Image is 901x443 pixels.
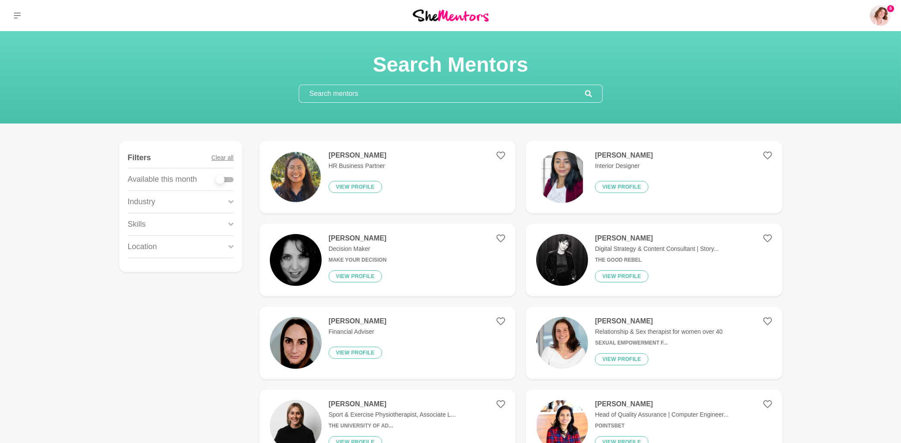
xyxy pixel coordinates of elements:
button: View profile [595,270,648,282]
h4: Filters [128,153,151,163]
img: She Mentors Logo [413,9,489,21]
h4: [PERSON_NAME] [329,400,456,408]
button: Clear all [212,148,234,168]
p: HR Business Partner [329,161,386,171]
a: [PERSON_NAME]Financial AdviserView profile [259,307,515,379]
p: Skills [128,218,146,230]
a: [PERSON_NAME]Decision MakerMake Your DecisionView profile [259,224,515,296]
button: View profile [595,353,648,365]
a: [PERSON_NAME]HR Business PartnerView profile [259,141,515,213]
img: 443bca476f7facefe296c2c6ab68eb81e300ea47-400x400.jpg [270,234,322,286]
a: [PERSON_NAME]Interior DesignerView profile [526,141,782,213]
h4: [PERSON_NAME] [329,317,386,326]
p: Relationship & Sex therapist for women over 40 [595,327,723,336]
img: 231d6636be52241877ec7df6b9df3e537ea7a8ca-1080x1080.png [270,151,322,203]
p: Head of Quality Assurance | Computer Engineer... [595,410,728,419]
h6: Make Your Decision [329,257,386,263]
p: Sport & Exercise Physiotherapist, Associate L... [329,410,456,419]
h6: Sexual Empowerment f... [595,340,723,346]
h1: Search Mentors [299,52,603,78]
img: 2462cd17f0db61ae0eaf7f297afa55aeb6b07152-1255x1348.jpg [270,317,322,369]
h4: [PERSON_NAME] [595,151,653,160]
a: [PERSON_NAME]Digital Strategy & Content Consultant | Story...The Good RebelView profile [526,224,782,296]
p: Digital Strategy & Content Consultant | Story... [595,244,719,253]
img: 672c9e0f5c28f94a877040268cd8e7ac1f2c7f14-1080x1350.png [536,151,588,203]
p: Available this month [128,174,197,185]
a: Amanda Greenman6 [870,5,891,26]
span: 6 [887,5,894,12]
p: Interior Designer [595,161,653,171]
p: Decision Maker [329,244,386,253]
img: Amanda Greenman [870,5,891,26]
button: View profile [595,181,648,193]
a: [PERSON_NAME]Relationship & Sex therapist for women over 40Sexual Empowerment f...View profile [526,307,782,379]
p: Industry [128,196,155,208]
img: d6e4e6fb47c6b0833f5b2b80120bcf2f287bc3aa-2570x2447.jpg [536,317,588,369]
p: Financial Adviser [329,327,386,336]
button: View profile [329,270,382,282]
h6: The University of Ad... [329,423,456,429]
h4: [PERSON_NAME] [595,234,719,243]
h4: [PERSON_NAME] [595,317,723,326]
h4: [PERSON_NAME] [329,151,386,160]
h6: The Good Rebel [595,257,719,263]
input: Search mentors [299,85,585,102]
h4: [PERSON_NAME] [329,234,386,243]
button: View profile [329,181,382,193]
p: Location [128,241,157,253]
h4: [PERSON_NAME] [595,400,728,408]
button: View profile [329,347,382,359]
img: 1044fa7e6122d2a8171cf257dcb819e56f039831-1170x656.jpg [536,234,588,286]
h6: PointsBet [595,423,728,429]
